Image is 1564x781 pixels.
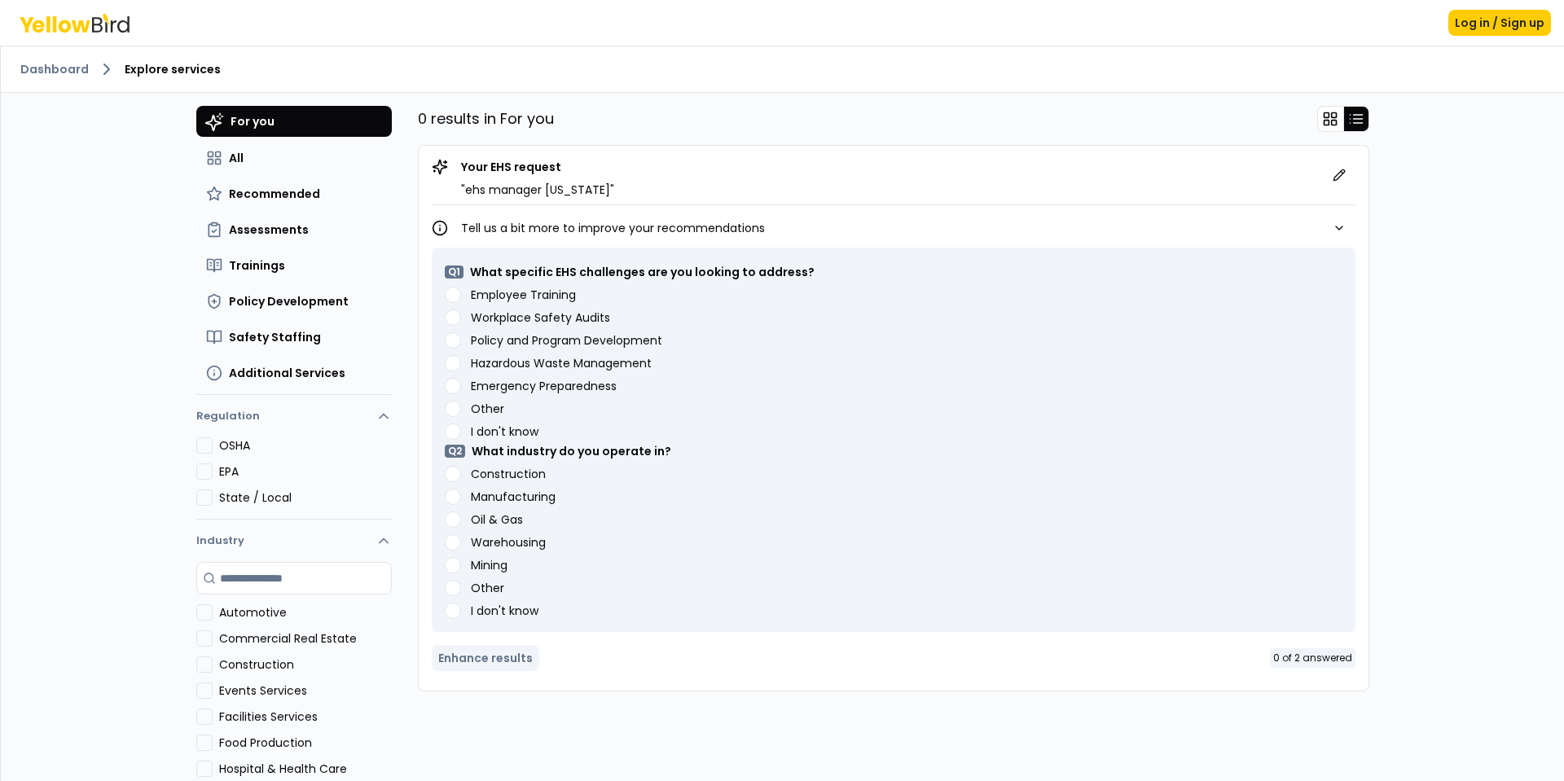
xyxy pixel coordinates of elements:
label: Other [471,403,504,415]
span: All [229,150,244,166]
p: Your EHS request [461,159,614,175]
label: I don't know [471,605,538,616]
span: Safety Staffing [229,329,321,345]
span: Assessments [229,222,309,238]
button: Trainings [196,251,392,280]
label: Emergency Preparedness [471,380,617,392]
label: Facilities Services [219,709,392,725]
p: Q 1 [445,265,463,279]
label: Workplace Safety Audits [471,312,610,323]
p: What industry do you operate in? [472,443,671,459]
div: Regulation [196,437,392,519]
label: State / Local [219,489,392,506]
button: Assessments [196,215,392,244]
p: Tell us a bit more to improve your recommendations [461,220,765,236]
span: For you [231,113,275,129]
p: 0 results in For you [418,107,554,130]
label: Commercial Real Estate [219,630,392,647]
button: Regulation [196,401,392,437]
label: EPA [219,463,392,480]
label: Oil & Gas [471,514,523,525]
label: Mining [471,559,507,571]
label: Warehousing [471,537,546,548]
button: Additional Services [196,358,392,388]
label: I don't know [471,426,538,437]
div: 0 of 2 answered [1270,648,1355,668]
span: Policy Development [229,293,349,309]
label: Automotive [219,604,392,621]
label: Employee Training [471,289,576,301]
label: Hospital & Health Care [219,761,392,777]
nav: breadcrumb [20,59,1544,79]
label: Events Services [219,682,392,699]
p: What specific EHS challenges are you looking to address? [470,264,815,280]
label: Other [471,582,504,594]
a: Dashboard [20,61,89,77]
span: Additional Services [229,365,345,381]
span: Explore services [125,61,221,77]
span: Recommended [229,186,320,202]
p: Q 2 [445,445,465,458]
label: Hazardous Waste Management [471,358,652,369]
label: Manufacturing [471,491,556,502]
button: For you [196,106,392,137]
button: Safety Staffing [196,322,392,352]
button: Log in / Sign up [1448,10,1551,36]
button: All [196,143,392,173]
label: OSHA [219,437,392,454]
p: " ehs manager [US_STATE] " [461,182,614,198]
label: Construction [219,656,392,673]
span: Trainings [229,257,285,274]
label: Construction [471,468,546,480]
label: Policy and Program Development [471,335,662,346]
label: Food Production [219,735,392,751]
button: Policy Development [196,287,392,316]
button: Industry [196,520,392,562]
button: Recommended [196,179,392,208]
